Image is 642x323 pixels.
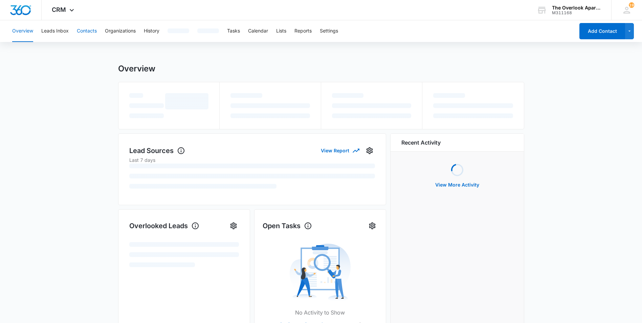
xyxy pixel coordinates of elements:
button: Settings [367,220,378,231]
p: Last 7 days [129,156,375,164]
button: Organizations [105,20,136,42]
div: notifications count [629,2,634,8]
span: 19 [629,2,634,8]
div: account id [552,10,601,15]
button: Calendar [248,20,268,42]
button: Lists [276,20,286,42]
button: History [144,20,159,42]
button: Settings [320,20,338,42]
button: Contacts [77,20,97,42]
p: No Activity to Show [295,308,345,317]
h6: Recent Activity [401,138,441,147]
button: Tasks [227,20,240,42]
button: View Report [321,145,359,156]
button: Leads Inbox [41,20,69,42]
button: Overview [12,20,33,42]
div: account name [552,5,601,10]
button: Settings [228,220,239,231]
h1: Overview [118,64,155,74]
h1: Lead Sources [129,146,185,156]
span: CRM [52,6,66,13]
h1: Overlooked Leads [129,221,199,231]
button: View More Activity [428,177,486,193]
button: Reports [294,20,312,42]
button: Settings [364,145,375,156]
button: Add Contact [579,23,625,39]
h1: Open Tasks [263,221,312,231]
